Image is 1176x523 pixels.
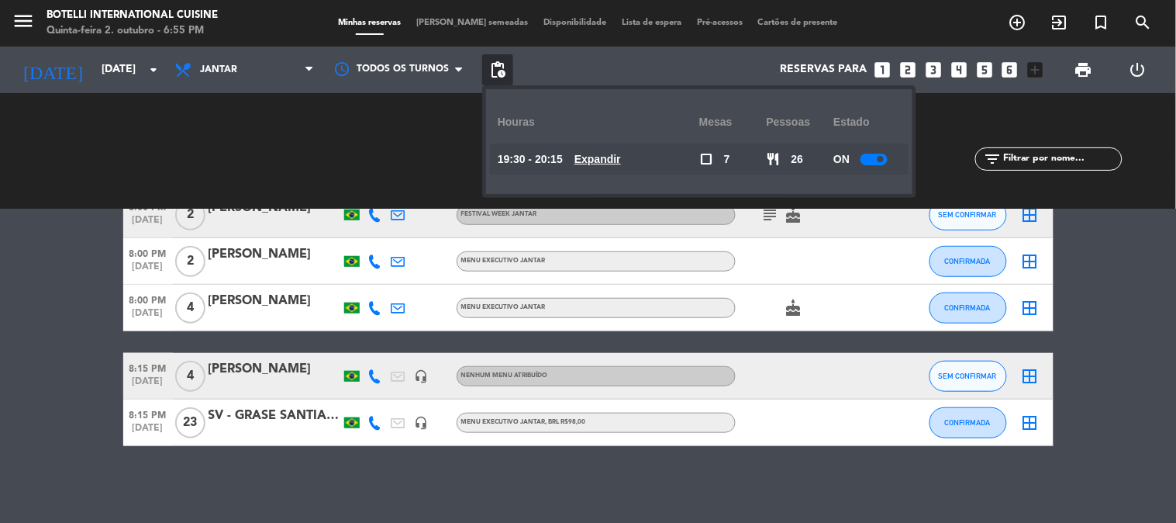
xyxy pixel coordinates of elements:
[546,419,586,425] span: , BRL R$98,00
[123,244,173,261] span: 8:00 PM
[461,419,586,425] span: MENU EXECUTIVO JANTAR
[614,19,689,27] span: Lista de espera
[415,369,429,383] i: headset_mic
[974,60,995,80] i: looks_5
[945,257,991,265] span: CONFIRMADA
[47,23,218,39] div: Quinta-feira 2. outubro - 6:55 PM
[175,407,205,438] span: 23
[1134,13,1153,32] i: search
[461,304,546,310] span: MENU EXECUTIVO JANTAR
[461,211,537,217] span: FESTIVAL WEEK JANTAR
[123,376,173,394] span: [DATE]
[767,152,781,166] span: restaurant
[123,308,173,326] span: [DATE]
[923,60,943,80] i: looks_3
[12,53,94,87] i: [DATE]
[750,19,846,27] span: Cartões de presente
[939,372,997,380] span: SEM CONFIRMAR
[1000,60,1020,80] i: looks_6
[872,60,892,80] i: looks_one
[1002,151,1122,168] input: Filtrar por nome...
[144,61,163,79] i: arrow_drop_down
[12,9,35,38] button: menu
[833,101,901,144] div: Estado
[175,293,205,324] span: 4
[939,210,997,219] span: SEM CONFIRMAR
[785,206,803,224] i: cake
[945,418,991,427] span: CONFIRMADA
[175,246,205,277] span: 2
[175,361,205,392] span: 4
[949,60,969,80] i: looks_4
[929,246,1007,277] button: CONFIRMADA
[498,101,699,144] div: Houras
[47,8,218,23] div: Botelli International Cuisine
[488,61,507,79] span: pending_actions
[1021,299,1040,317] i: border_all
[415,416,429,430] i: headset_mic
[1026,60,1046,80] i: add_box
[1092,13,1111,32] i: turned_in_not
[1050,13,1069,32] i: exit_to_app
[699,152,713,166] span: check_box_outline_blank
[929,199,1007,230] button: SEM CONFIRMAR
[12,9,35,33] i: menu
[123,405,173,423] span: 8:15 PM
[785,299,803,317] i: cake
[1128,61,1147,79] i: power_settings_new
[945,303,991,312] span: CONFIRMADA
[1021,367,1040,386] i: border_all
[1021,252,1040,271] i: border_all
[898,60,918,80] i: looks_two
[929,361,1007,392] button: SEM CONFIRMAR
[209,244,340,265] div: [PERSON_NAME]
[330,19,409,27] span: Minhas reservas
[461,258,546,264] span: MENU EXECUTIVO JANTAR
[724,151,730,168] span: 7
[780,64,867,76] span: Reservas para
[123,358,173,376] span: 8:15 PM
[983,150,1002,168] i: filter_list
[767,101,834,144] div: pessoas
[123,215,173,233] span: [DATE]
[699,101,767,144] div: Mesas
[498,151,563,168] span: 19:30 - 20:15
[929,407,1007,438] button: CONFIRMADA
[689,19,750,27] span: Pré-acessos
[200,64,237,75] span: Jantar
[409,19,536,27] span: [PERSON_NAME] semeadas
[574,153,621,165] u: Expandir
[209,291,340,311] div: [PERSON_NAME]
[833,151,850,168] span: ON
[1021,206,1040,224] i: border_all
[791,151,804,168] span: 26
[1111,47,1164,93] div: LOG OUT
[175,199,205,230] span: 2
[123,261,173,279] span: [DATE]
[761,206,780,224] i: subject
[123,290,173,308] span: 8:00 PM
[209,406,340,426] div: SV - GRASE SANTIAGO
[929,293,1007,324] button: CONFIRMADA
[536,19,614,27] span: Disponibilidade
[1021,414,1040,432] i: border_all
[461,372,548,379] span: Nenhum menu atribuído
[1074,61,1093,79] span: print
[123,423,173,441] span: [DATE]
[209,359,340,379] div: [PERSON_NAME]
[1009,13,1027,32] i: add_circle_outline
